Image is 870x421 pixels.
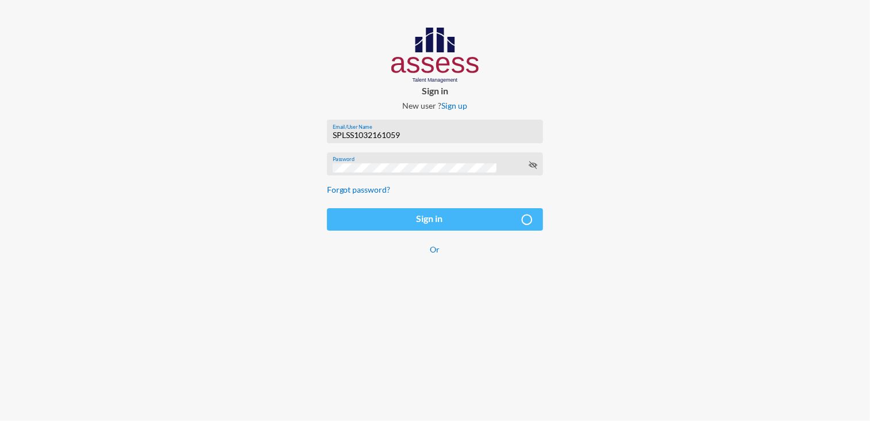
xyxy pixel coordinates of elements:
[327,185,391,194] a: Forgot password?
[391,28,479,83] img: AssessLogoo.svg
[327,208,544,231] button: Sign in
[318,101,553,110] p: New user ?
[327,244,544,254] p: Or
[441,101,467,110] a: Sign up
[318,85,553,96] p: Sign in
[333,131,537,140] input: Email/User Name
